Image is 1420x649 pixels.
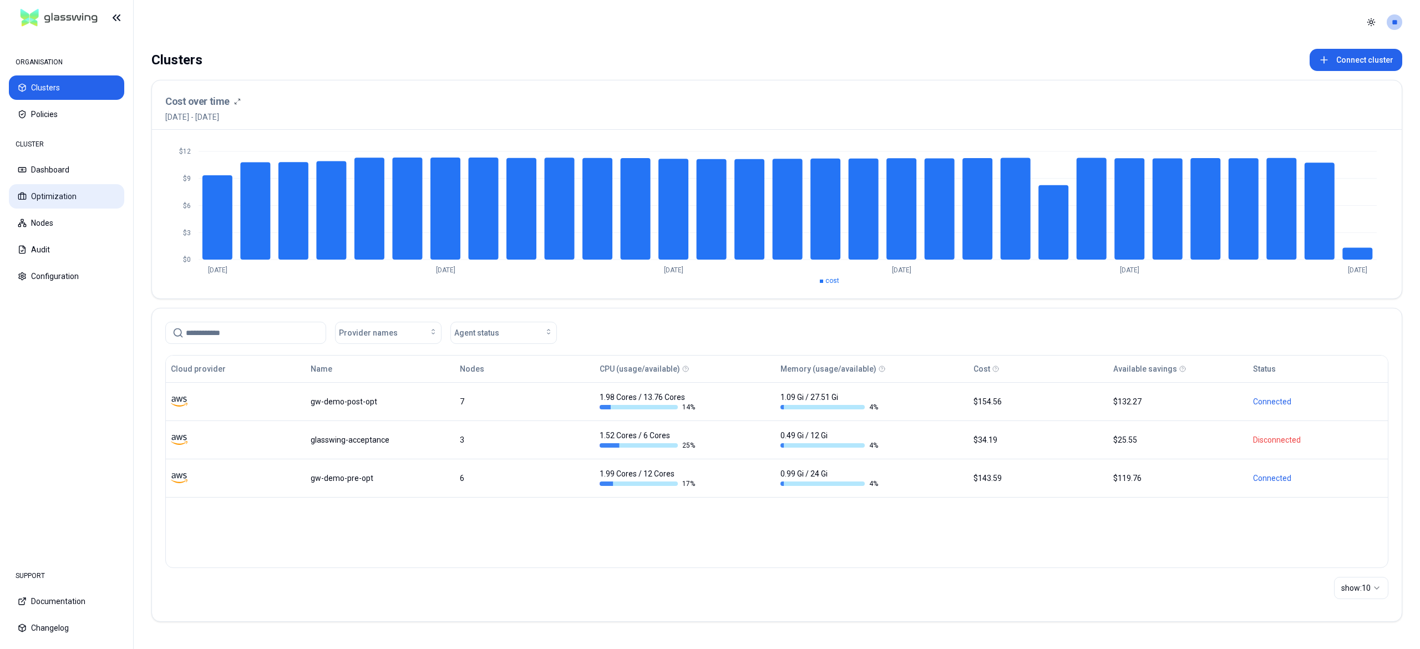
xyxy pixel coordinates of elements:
div: 1.09 Gi / 27.51 Gi [780,392,878,412]
button: Audit [9,237,124,262]
tspan: [DATE] [436,266,455,274]
button: Cloud provider [171,358,226,380]
div: Status [1253,363,1276,374]
div: 7 [460,396,590,407]
div: gw-demo-post-opt [311,396,450,407]
div: $154.56 [973,396,1103,407]
img: GlassWing [16,5,102,31]
button: Dashboard [9,158,124,182]
span: cost [825,277,839,285]
div: 1.99 Cores / 12 Cores [600,468,697,488]
tspan: $9 [183,175,191,182]
button: Provider names [335,322,442,344]
span: Provider names [339,327,398,338]
div: 0.99 Gi / 24 Gi [780,468,878,488]
div: glasswing-acceptance [311,434,450,445]
div: $143.59 [973,473,1103,484]
button: Clusters [9,75,124,100]
tspan: $3 [183,229,191,237]
div: CLUSTER [9,133,124,155]
button: Cost [973,358,990,380]
div: SUPPORT [9,565,124,587]
button: Memory (usage/available) [780,358,876,380]
button: Connect cluster [1310,49,1402,71]
button: Nodes [9,211,124,235]
button: Documentation [9,589,124,613]
img: aws [171,393,187,410]
div: 1.98 Cores / 13.76 Cores [600,392,697,412]
tspan: [DATE] [1348,266,1367,274]
tspan: $6 [183,202,191,210]
div: 1.52 Cores / 6 Cores [600,430,697,450]
button: Nodes [460,358,484,380]
div: 0.49 Gi / 12 Gi [780,430,878,450]
button: CPU (usage/available) [600,358,680,380]
div: 17 % [600,479,697,488]
button: Agent status [450,322,557,344]
div: $34.19 [973,434,1103,445]
button: Policies [9,102,124,126]
div: 6 [460,473,590,484]
button: Optimization [9,184,124,209]
div: Connected [1253,473,1383,484]
div: $25.55 [1113,434,1243,445]
div: Connected [1253,396,1383,407]
tspan: [DATE] [892,266,911,274]
button: Name [311,358,332,380]
img: aws [171,432,187,448]
div: 25 % [600,441,697,450]
button: Configuration [9,264,124,288]
div: Clusters [151,49,202,71]
tspan: $12 [179,148,191,155]
h3: Cost over time [165,94,230,109]
div: ORGANISATION [9,51,124,73]
div: 4 % [780,403,878,412]
div: 14 % [600,403,697,412]
div: $119.76 [1113,473,1243,484]
div: 3 [460,434,590,445]
span: [DATE] - [DATE] [165,111,241,123]
div: 4 % [780,441,878,450]
img: aws [171,470,187,486]
tspan: [DATE] [208,266,227,274]
button: Changelog [9,616,124,640]
tspan: $0 [183,256,191,263]
tspan: [DATE] [1120,266,1139,274]
tspan: [DATE] [664,266,683,274]
div: 4 % [780,479,878,488]
div: gw-demo-pre-opt [311,473,450,484]
div: Disconnected [1253,434,1383,445]
button: Available savings [1113,358,1177,380]
span: Agent status [454,327,499,338]
div: $132.27 [1113,396,1243,407]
